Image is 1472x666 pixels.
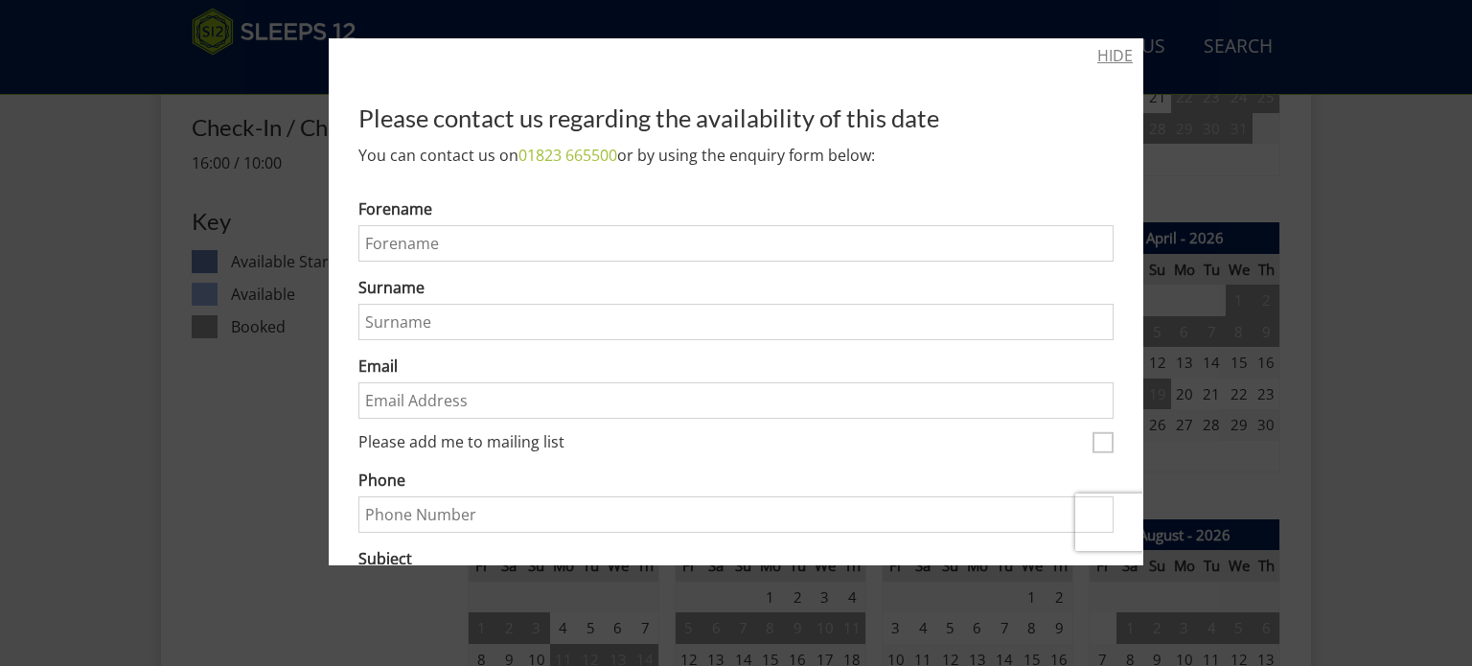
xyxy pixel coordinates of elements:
[358,469,1114,492] label: Phone
[358,382,1114,419] input: Email Address
[358,547,1114,570] label: Subject
[358,304,1114,340] input: Surname
[1075,494,1321,551] iframe: reCAPTCHA
[518,145,617,166] a: 01823 665500
[358,433,1085,454] label: Please add me to mailing list
[1097,44,1133,67] a: HIDE
[358,355,1114,378] label: Email
[358,144,1114,167] p: You can contact us on or by using the enquiry form below:
[358,496,1114,533] input: Phone Number
[358,197,1114,220] label: Forename
[358,225,1114,262] input: Forename
[358,104,1114,131] h2: Please contact us regarding the availability of this date
[358,276,1114,299] label: Surname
